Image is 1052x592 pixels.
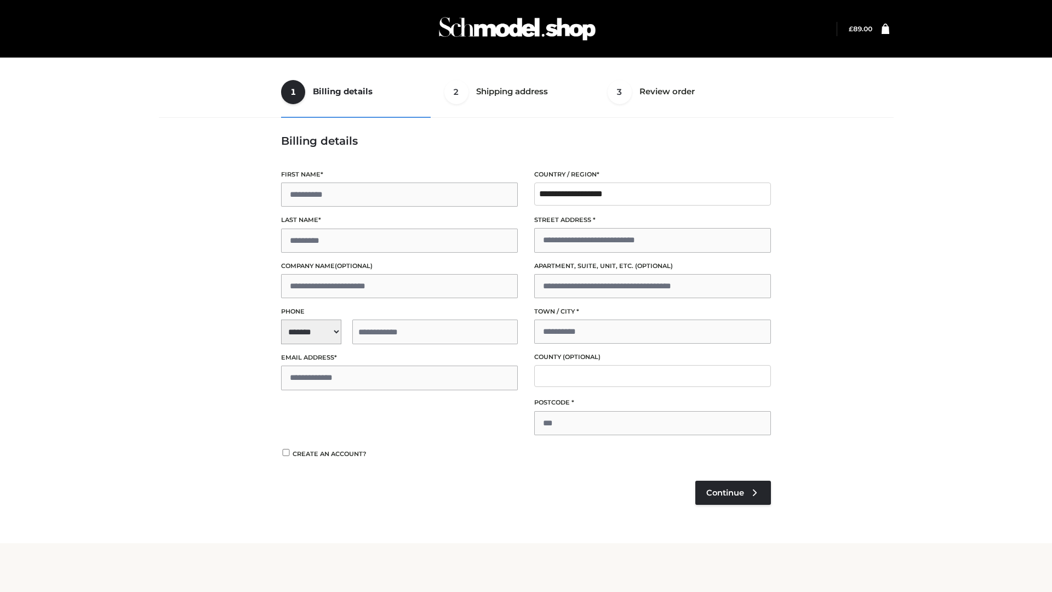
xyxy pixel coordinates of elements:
[635,262,673,270] span: (optional)
[335,262,373,270] span: (optional)
[534,306,771,317] label: Town / City
[534,261,771,271] label: Apartment, suite, unit, etc.
[849,25,872,33] bdi: 89.00
[281,449,291,456] input: Create an account?
[695,481,771,505] a: Continue
[563,353,601,361] span: (optional)
[293,450,367,458] span: Create an account?
[534,352,771,362] label: County
[534,169,771,180] label: Country / Region
[849,25,872,33] a: £89.00
[281,352,518,363] label: Email address
[534,397,771,408] label: Postcode
[281,169,518,180] label: First name
[281,306,518,317] label: Phone
[281,215,518,225] label: Last name
[281,261,518,271] label: Company name
[849,25,853,33] span: £
[435,7,599,50] img: Schmodel Admin 964
[534,215,771,225] label: Street address
[706,488,744,498] span: Continue
[281,134,771,147] h3: Billing details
